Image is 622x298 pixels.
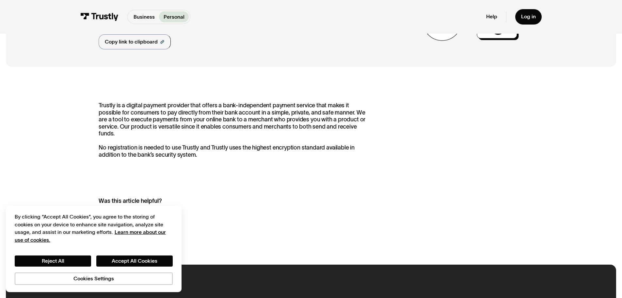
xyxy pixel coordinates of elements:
button: Accept All Cookies [96,255,173,267]
a: Log in [515,9,542,25]
a: Personal [159,11,189,22]
div: By clicking “Accept All Cookies”, you agree to the storing of cookies on your device to enhance s... [15,213,173,244]
img: Trustly Logo [80,13,119,21]
button: Cookies Settings [15,272,173,285]
div: Was this article helpful? [99,197,356,205]
button: Reject All [15,255,91,267]
p: Trustly is a digital payment provider that offers a bank-independent payment service that makes i... [99,102,372,158]
div: Cookie banner [6,206,182,292]
a: Help [486,13,497,20]
div: Copy link to clipboard [105,38,158,46]
div: Privacy [15,213,173,285]
a: Business [129,11,159,22]
div: Log in [521,13,536,20]
a: Copy link to clipboard [99,34,171,49]
p: Personal [164,13,184,21]
p: Business [134,13,155,21]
